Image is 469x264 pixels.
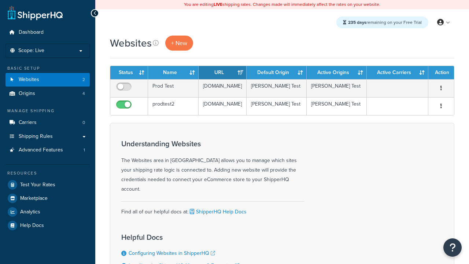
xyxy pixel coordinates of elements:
th: URL: activate to sort column ascending [199,66,247,79]
td: [DOMAIN_NAME] [199,79,247,97]
span: Dashboard [19,29,44,36]
span: Scope: Live [18,48,44,54]
h3: Understanding Websites [121,140,304,148]
span: Carriers [19,120,37,126]
li: Origins [5,87,90,100]
div: remaining on your Free Trial [336,16,428,28]
th: Active Carriers: activate to sort column ascending [367,66,428,79]
a: Carriers 0 [5,116,90,129]
b: LIVE [214,1,222,8]
span: 2 [82,77,85,83]
span: Shipping Rules [19,133,53,140]
td: [PERSON_NAME] Test [307,97,367,115]
span: 4 [82,91,85,97]
a: Configuring Websites in ShipperHQ [129,249,215,257]
a: Analytics [5,205,90,219]
span: Marketplace [20,195,48,202]
a: Websites 2 [5,73,90,87]
div: Manage Shipping [5,108,90,114]
span: Advanced Features [19,147,63,153]
a: Shipping Rules [5,130,90,143]
span: Origins [19,91,35,97]
th: Action [428,66,454,79]
div: The Websites area in [GEOGRAPHIC_DATA] allows you to manage which sites your shipping rate logic ... [121,140,304,194]
td: prodtest2 [148,97,199,115]
div: Find all of our helpful docs at: [121,201,304,217]
h3: Helpful Docs [121,233,253,241]
li: Websites [5,73,90,87]
td: [PERSON_NAME] Test [247,79,307,97]
td: [PERSON_NAME] Test [247,97,307,115]
a: Advanced Features 1 [5,143,90,157]
th: Status: activate to sort column ascending [110,66,148,79]
h1: Websites [110,36,152,50]
a: ShipperHQ Help Docs [188,208,247,216]
strong: 235 days [348,19,366,26]
span: 1 [84,147,85,153]
a: Help Docs [5,219,90,232]
li: Advanced Features [5,143,90,157]
a: + New [165,36,193,51]
span: Websites [19,77,39,83]
span: 0 [82,120,85,126]
a: Test Your Rates [5,178,90,191]
button: Open Resource Center [443,238,462,257]
span: Test Your Rates [20,182,55,188]
a: ShipperHQ Home [8,5,63,20]
td: Prod Test [148,79,199,97]
div: Basic Setup [5,65,90,71]
th: Active Origins: activate to sort column ascending [307,66,367,79]
li: Carriers [5,116,90,129]
span: + New [171,39,187,47]
th: Name: activate to sort column ascending [148,66,199,79]
td: [PERSON_NAME] Test [307,79,367,97]
th: Default Origin: activate to sort column ascending [247,66,307,79]
span: Analytics [20,209,40,215]
div: Resources [5,170,90,176]
span: Help Docs [20,223,44,229]
a: Origins 4 [5,87,90,100]
td: [DOMAIN_NAME] [199,97,247,115]
a: Marketplace [5,192,90,205]
a: Dashboard [5,26,90,39]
